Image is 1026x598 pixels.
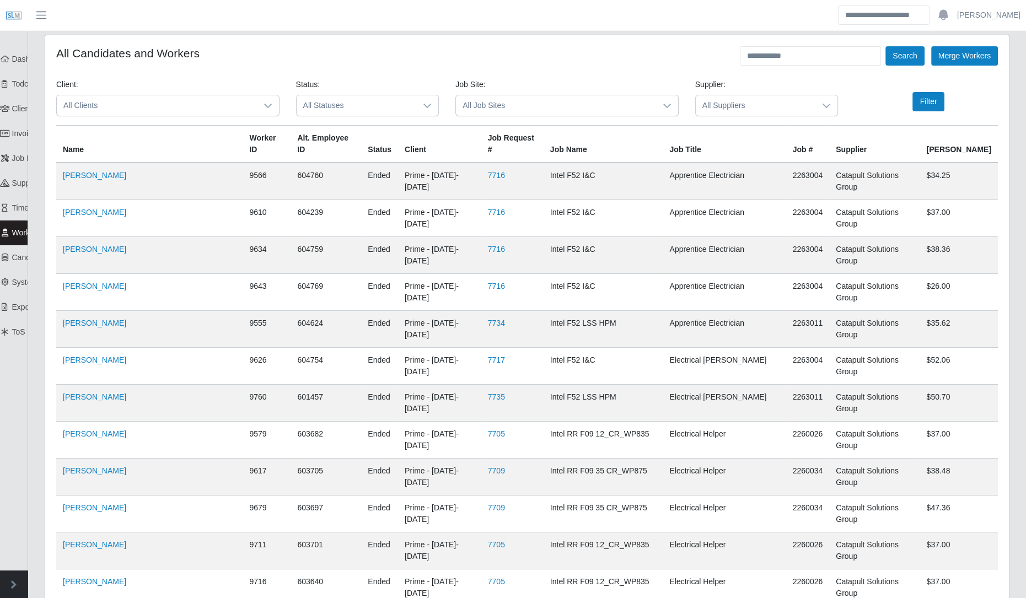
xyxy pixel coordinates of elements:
span: Invoicing [12,129,42,138]
td: Electrical Helper [663,459,786,495]
td: 603701 [291,532,361,569]
th: Job Title [663,126,786,163]
span: Candidates Database [12,253,87,262]
td: $37.00 [920,422,998,459]
th: Status [361,126,398,163]
td: Prime - [DATE]-[DATE] [398,274,481,311]
button: Search [885,46,924,66]
td: Intel F52 I&C [544,348,663,385]
td: $38.36 [920,237,998,274]
th: Job Request # [481,126,544,163]
td: Catapult Solutions Group [829,163,920,200]
td: Electrical Helper [663,422,786,459]
td: Prime - [DATE]-[DATE] [398,311,481,348]
span: Timesheets [12,203,52,212]
span: Job Requests [12,154,60,163]
td: 2263011 [786,385,830,422]
td: Intel F52 I&C [544,274,663,311]
a: [PERSON_NAME] [63,208,126,217]
a: [PERSON_NAME] [63,355,126,364]
td: 9711 [243,532,291,569]
td: Prime - [DATE]-[DATE] [398,348,481,385]
a: [PERSON_NAME] [63,503,126,512]
label: Supplier: [695,79,726,90]
td: Prime - [DATE]-[DATE] [398,532,481,569]
td: ended [361,495,398,532]
td: Prime - [DATE]-[DATE] [398,163,481,200]
td: Catapult Solutions Group [829,495,920,532]
a: [PERSON_NAME] [63,577,126,586]
a: [PERSON_NAME] [63,540,126,549]
span: Suppliers [12,179,44,187]
th: Client [398,126,481,163]
a: 7709 [488,503,505,512]
td: 2263004 [786,348,830,385]
td: 9566 [243,163,291,200]
td: 2263004 [786,200,830,237]
td: 601457 [291,385,361,422]
td: 604754 [291,348,361,385]
td: Electrical Helper [663,532,786,569]
td: Prime - [DATE]-[DATE] [398,459,481,495]
td: Electrical Helper [663,495,786,532]
th: Name [56,126,243,163]
td: Intel RR F09 12_CR_WP835 [544,532,663,569]
td: 604624 [291,311,361,348]
td: 9626 [243,348,291,385]
a: [PERSON_NAME] [957,9,1020,21]
span: Todo [12,79,29,88]
input: Search [838,6,930,25]
td: ended [361,274,398,311]
td: Apprentice Electrician [663,163,786,200]
td: Prime - [DATE]-[DATE] [398,237,481,274]
td: ended [361,385,398,422]
span: All Job Sites [456,95,656,116]
img: SLM Logo [6,7,22,24]
td: Intel F52 I&C [544,163,663,200]
td: Prime - [DATE]-[DATE] [398,200,481,237]
td: Prime - [DATE]-[DATE] [398,422,481,459]
label: Client: [56,79,78,90]
th: [PERSON_NAME] [920,126,998,163]
td: 9555 [243,311,291,348]
td: $34.25 [920,163,998,200]
td: Electrical [PERSON_NAME] [663,385,786,422]
td: 2263004 [786,163,830,200]
td: 9679 [243,495,291,532]
td: 604760 [291,163,361,200]
td: ended [361,163,398,200]
td: 9643 [243,274,291,311]
label: Status: [296,79,320,90]
a: [PERSON_NAME] [63,429,126,438]
td: 2260034 [786,459,830,495]
td: 9634 [243,237,291,274]
td: 2260026 [786,422,830,459]
label: Job Site: [455,79,485,90]
td: $26.00 [920,274,998,311]
td: 2263004 [786,274,830,311]
span: ToS [12,327,25,336]
td: $50.70 [920,385,998,422]
a: [PERSON_NAME] [63,319,126,327]
td: 9760 [243,385,291,422]
span: Workers [12,228,41,237]
td: $37.00 [920,532,998,569]
span: All Clients [57,95,257,116]
a: 7717 [488,355,505,364]
td: Intel F52 LSS HPM [544,385,663,422]
td: $38.48 [920,459,998,495]
td: Catapult Solutions Group [829,274,920,311]
a: [PERSON_NAME] [63,245,126,254]
td: Intel F52 LSS HPM [544,311,663,348]
td: Intel RR F09 35 CR_WP875 [544,459,663,495]
td: Apprentice Electrician [663,311,786,348]
th: Worker ID [243,126,291,163]
td: Apprentice Electrician [663,200,786,237]
button: Merge Workers [931,46,998,66]
td: 604239 [291,200,361,237]
a: [PERSON_NAME] [63,171,126,180]
td: 2263004 [786,237,830,274]
td: 603697 [291,495,361,532]
td: Apprentice Electrician [663,237,786,274]
span: Dashboard [12,55,50,63]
